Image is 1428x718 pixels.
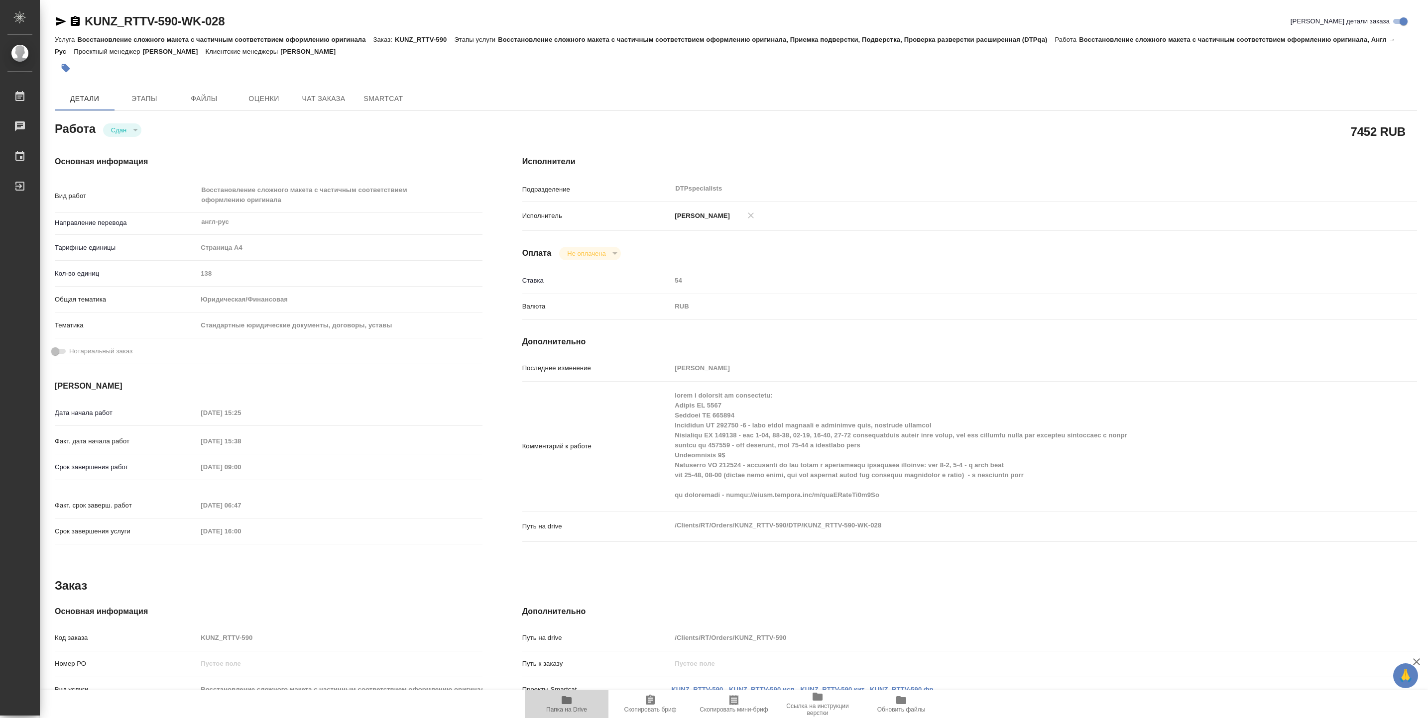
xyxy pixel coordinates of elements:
p: Факт. срок заверш. работ [55,501,197,511]
input: Пустое поле [671,656,1342,671]
p: Комментарий к работе [522,441,672,451]
p: Услуга [55,36,77,43]
h2: Работа [55,119,96,137]
a: KUNZ_RTTV-590, [671,686,725,693]
p: Дата начала работ [55,408,197,418]
span: Оценки [240,93,288,105]
span: Папка на Drive [546,706,587,713]
div: Страница А4 [197,239,482,256]
span: [PERSON_NAME] детали заказа [1291,16,1390,26]
p: Кол-во единиц [55,269,197,279]
textarea: /Clients/RT/Orders/KUNZ_RTTV-590/DTP/KUNZ_RTTV-590-WK-028 [671,517,1342,534]
p: Клиентские менеджеры [206,48,281,55]
input: Пустое поле [197,460,284,474]
span: Обновить файлы [877,706,926,713]
textarea: lorem i dolorsit am consectetu: Adipis EL 5567 Seddoei TE 665894 Incididun UT 292750 -6 - labo et... [671,387,1342,504]
input: Пустое поле [197,498,284,513]
button: Скопировать мини-бриф [692,690,776,718]
p: Ставка [522,276,672,286]
h4: Основная информация [55,606,482,617]
p: Восстановление сложного макета с частичным соответствием оформлению оригинала [77,36,373,43]
input: Пустое поле [197,266,482,281]
p: Срок завершения услуги [55,526,197,536]
p: Путь на drive [522,521,672,531]
h4: Исполнители [522,156,1417,168]
p: Вид услуги [55,685,197,695]
p: Путь к заказу [522,659,672,669]
p: [PERSON_NAME] [280,48,343,55]
div: Сдан [103,123,141,137]
h4: Дополнительно [522,606,1417,617]
div: Юридическая/Финансовая [197,291,482,308]
h4: Дополнительно [522,336,1417,348]
input: Пустое поле [197,630,482,645]
p: Этапы услуги [454,36,498,43]
div: RUB [671,298,1342,315]
input: Пустое поле [671,630,1342,645]
p: Валюта [522,302,672,311]
p: Общая тематика [55,295,197,305]
span: Нотариальный заказ [69,346,132,356]
button: Скопировать бриф [608,690,692,718]
p: Тематика [55,320,197,330]
p: Исполнитель [522,211,672,221]
span: Скопировать бриф [624,706,676,713]
span: Детали [61,93,109,105]
h4: Оплата [522,247,552,259]
h2: 7452 RUB [1351,123,1406,140]
button: Сдан [108,126,129,134]
a: KUNZ_RTTV-590-WK-028 [85,14,225,28]
span: Файлы [180,93,228,105]
div: Сдан [559,247,620,260]
p: Проекты Smartcat [522,685,672,695]
a: KUNZ_RTTV-590 кит, [800,686,866,693]
a: KUNZ_RTTV-590 исп, [729,686,796,693]
p: Тарифные единицы [55,243,197,253]
p: Путь на drive [522,633,672,643]
a: KUNZ_RTTV-590 фр [870,686,933,693]
input: Пустое поле [197,524,284,538]
input: Пустое поле [197,434,284,448]
p: Последнее изменение [522,363,672,373]
p: Подразделение [522,185,672,195]
button: Скопировать ссылку [69,15,81,27]
button: Добавить тэг [55,57,77,79]
button: Не оплачена [564,249,608,258]
button: Обновить файлы [859,690,943,718]
span: Ссылка на инструкции верстки [782,703,853,717]
input: Пустое поле [671,273,1342,288]
span: Чат заказа [300,93,348,105]
button: Ссылка на инструкции верстки [776,690,859,718]
p: Номер РО [55,659,197,669]
div: Стандартные юридические документы, договоры, уставы [197,317,482,334]
p: Направление перевода [55,218,197,228]
span: 🙏 [1397,665,1414,686]
p: Код заказа [55,633,197,643]
h2: Заказ [55,578,87,594]
button: Папка на Drive [525,690,608,718]
input: Пустое поле [197,656,482,671]
button: Скопировать ссылку для ЯМессенджера [55,15,67,27]
p: Проектный менеджер [74,48,142,55]
p: [PERSON_NAME] [671,211,730,221]
p: Срок завершения работ [55,462,197,472]
p: Восстановление сложного макета с частичным соответствием оформлению оригинала, Приемка подверстки... [498,36,1055,43]
h4: Основная информация [55,156,482,168]
p: Работа [1055,36,1079,43]
button: 🙏 [1393,663,1418,688]
p: [PERSON_NAME] [143,48,206,55]
p: Факт. дата начала работ [55,436,197,446]
input: Пустое поле [197,406,284,420]
p: Заказ: [373,36,395,43]
span: Этапы [120,93,168,105]
span: SmartCat [359,93,407,105]
input: Пустое поле [197,682,482,697]
h4: [PERSON_NAME] [55,380,482,392]
p: KUNZ_RTTV-590 [395,36,454,43]
input: Пустое поле [671,361,1342,375]
p: Вид работ [55,191,197,201]
span: Скопировать мини-бриф [700,706,768,713]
